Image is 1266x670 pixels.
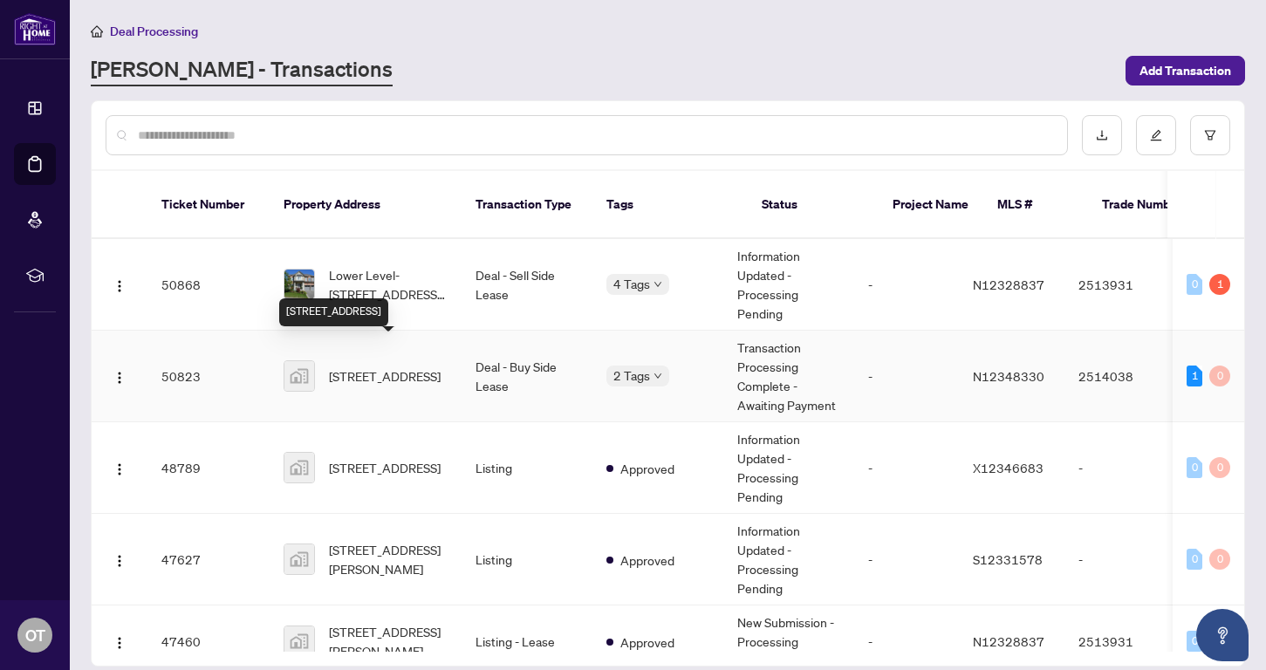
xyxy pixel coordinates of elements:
th: Trade Number [1088,171,1210,239]
div: 0 [1209,549,1230,570]
td: 50868 [147,239,270,331]
td: Information Updated - Processing Pending [723,239,854,331]
button: download [1082,115,1122,155]
span: filter [1204,129,1216,141]
td: - [854,514,959,605]
span: Approved [620,550,674,570]
div: 1 [1209,274,1230,295]
td: - [854,331,959,422]
button: edit [1136,115,1176,155]
div: 0 [1187,549,1202,570]
span: Approved [620,459,674,478]
img: Logo [113,554,127,568]
td: 50823 [147,331,270,422]
div: 0 [1187,457,1202,478]
button: Logo [106,545,133,573]
span: Add Transaction [1139,57,1231,85]
th: Ticket Number [147,171,270,239]
td: 2513931 [1064,239,1187,331]
th: Tags [592,171,748,239]
button: Logo [106,270,133,298]
td: Listing [462,422,592,514]
td: 47627 [147,514,270,605]
td: Transaction Processing Complete - Awaiting Payment [723,331,854,422]
img: Logo [113,636,127,650]
span: home [91,25,103,38]
div: 0 [1187,631,1202,652]
td: - [1064,514,1187,605]
img: Logo [113,462,127,476]
span: N12328837 [973,277,1044,292]
span: down [654,280,662,289]
td: Information Updated - Processing Pending [723,514,854,605]
span: edit [1150,129,1162,141]
span: X12346683 [973,460,1044,475]
span: N12348330 [973,368,1044,384]
img: thumbnail-img [284,626,314,656]
th: MLS # [983,171,1088,239]
span: [STREET_ADDRESS] [329,458,441,477]
span: download [1096,129,1108,141]
div: 0 [1187,274,1202,295]
button: Add Transaction [1126,56,1245,85]
span: Deal Processing [110,24,198,39]
td: - [854,422,959,514]
td: Deal - Sell Side Lease [462,239,592,331]
span: 2 Tags [613,366,650,386]
img: Logo [113,371,127,385]
div: 0 [1209,457,1230,478]
span: N12328837 [973,633,1044,649]
td: - [854,239,959,331]
button: filter [1190,115,1230,155]
td: 2514038 [1064,331,1187,422]
th: Status [748,171,879,239]
td: 48789 [147,422,270,514]
th: Property Address [270,171,462,239]
span: OT [25,623,45,647]
button: Logo [106,362,133,390]
span: Lower Level-[STREET_ADDRESS][PERSON_NAME] [329,265,448,304]
span: S12331578 [973,551,1043,567]
td: Information Updated - Processing Pending [723,422,854,514]
span: Approved [620,632,674,652]
img: thumbnail-img [284,453,314,482]
td: - [1064,422,1187,514]
div: [STREET_ADDRESS] [279,298,388,326]
th: Transaction Type [462,171,592,239]
span: 4 Tags [613,274,650,294]
span: [STREET_ADDRESS] [329,366,441,386]
button: Logo [106,454,133,482]
img: thumbnail-img [284,270,314,299]
img: thumbnail-img [284,361,314,391]
span: [STREET_ADDRESS][PERSON_NAME] [329,622,448,660]
img: logo [14,13,56,45]
td: Listing [462,514,592,605]
button: Logo [106,627,133,655]
button: Open asap [1196,609,1249,661]
th: Project Name [879,171,983,239]
img: thumbnail-img [284,544,314,574]
img: Logo [113,279,127,293]
td: Deal - Buy Side Lease [462,331,592,422]
span: [STREET_ADDRESS][PERSON_NAME] [329,540,448,578]
span: down [654,372,662,380]
a: [PERSON_NAME] - Transactions [91,55,393,86]
div: 1 [1187,366,1202,386]
div: 0 [1209,366,1230,386]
